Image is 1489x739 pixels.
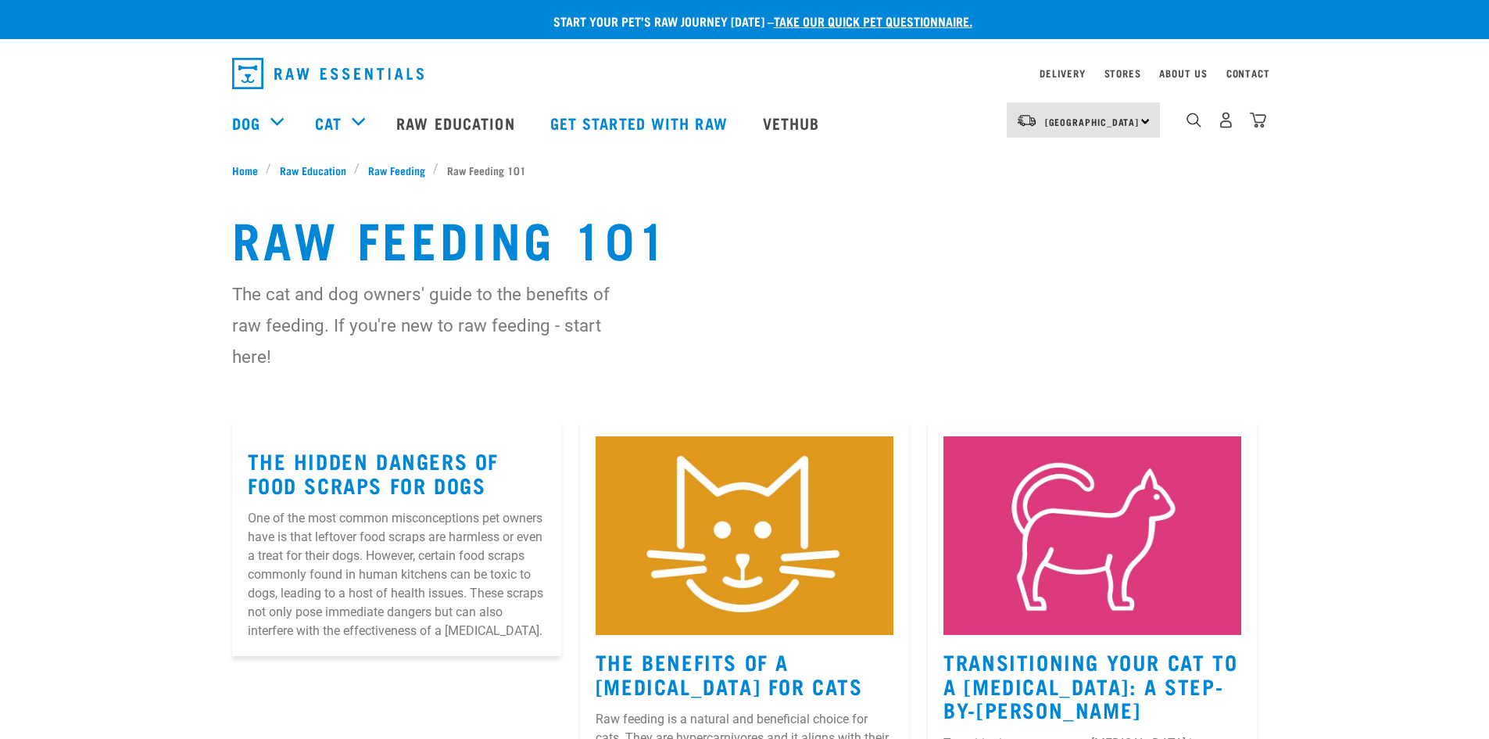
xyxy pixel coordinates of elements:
[747,91,839,154] a: Vethub
[535,91,747,154] a: Get started with Raw
[1250,112,1266,128] img: home-icon@2x.png
[232,278,642,372] p: The cat and dog owners' guide to the benefits of raw feeding. If you're new to raw feeding - star...
[774,17,972,24] a: take our quick pet questionnaire.
[220,52,1270,95] nav: dropdown navigation
[1040,70,1085,76] a: Delivery
[596,655,863,691] a: The Benefits Of A [MEDICAL_DATA] For Cats
[368,162,425,178] span: Raw Feeding
[232,162,1258,178] nav: breadcrumbs
[232,111,260,135] a: Dog
[232,162,267,178] a: Home
[232,210,1258,266] h1: Raw Feeding 101
[248,509,546,640] p: One of the most common misconceptions pet owners have is that leftover food scraps are harmless o...
[596,436,893,635] img: Instagram_Core-Brand_Wildly-Good-Nutrition-2.jpg
[1159,70,1207,76] a: About Us
[1016,113,1037,127] img: van-moving.png
[1045,119,1140,124] span: [GEOGRAPHIC_DATA]
[248,454,499,490] a: The Hidden Dangers of Food Scraps for Dogs
[280,162,346,178] span: Raw Education
[1104,70,1141,76] a: Stores
[1226,70,1270,76] a: Contact
[1187,113,1201,127] img: home-icon-1@2x.png
[943,655,1237,715] a: Transitioning Your Cat to a [MEDICAL_DATA]: A Step-by-[PERSON_NAME]
[943,436,1241,635] img: Instagram_Core-Brand_Wildly-Good-Nutrition-13.jpg
[1218,112,1234,128] img: user.png
[232,58,424,89] img: Raw Essentials Logo
[381,91,534,154] a: Raw Education
[315,111,342,135] a: Cat
[271,162,354,178] a: Raw Education
[232,162,258,178] span: Home
[360,162,433,178] a: Raw Feeding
